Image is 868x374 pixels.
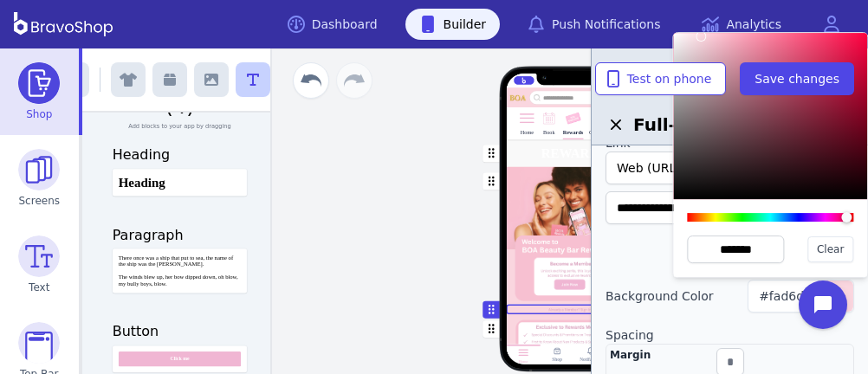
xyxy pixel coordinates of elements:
[740,62,854,95] button: Save changes
[552,357,562,363] div: Shop
[518,359,528,364] div: Home
[610,70,712,87] span: Test on phone
[113,248,247,293] button: There once was a ship that put to sea, the name of the ship was the [PERSON_NAME]. The winds blew...
[26,107,52,121] span: Shop
[274,9,392,40] a: Dashboard
[113,122,248,131] div: Add blocks to your app by dragging
[606,252,854,273] div: Layout
[543,130,554,136] div: Book
[610,348,651,362] div: Margin
[807,236,853,262] button: Clear
[405,9,501,40] a: Builder
[113,169,247,196] button: Heading
[113,321,248,342] h3: Button
[606,113,854,137] h2: Full-width Image
[606,326,854,344] label: Spacing
[29,280,49,294] span: Text
[606,287,714,305] label: Background Color
[688,9,795,40] a: Analytics
[514,9,674,40] a: Push Notifications
[113,145,248,165] h3: Heading
[113,224,248,245] h3: Paragraph
[563,130,584,136] div: Rewards
[19,194,61,208] span: Screens
[14,12,113,36] img: BravoShop
[617,159,825,177] div: Web (URL)
[506,140,641,167] button: REWARDS
[521,130,534,136] div: Home
[759,289,808,303] span: #fad6df
[817,242,844,256] span: Clear
[748,280,854,313] button: #fad6df
[113,345,247,372] button: Click me
[580,357,601,363] div: Notifations
[595,62,727,95] button: Test on phone
[755,70,839,87] span: Save changes
[589,130,606,136] div: Colours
